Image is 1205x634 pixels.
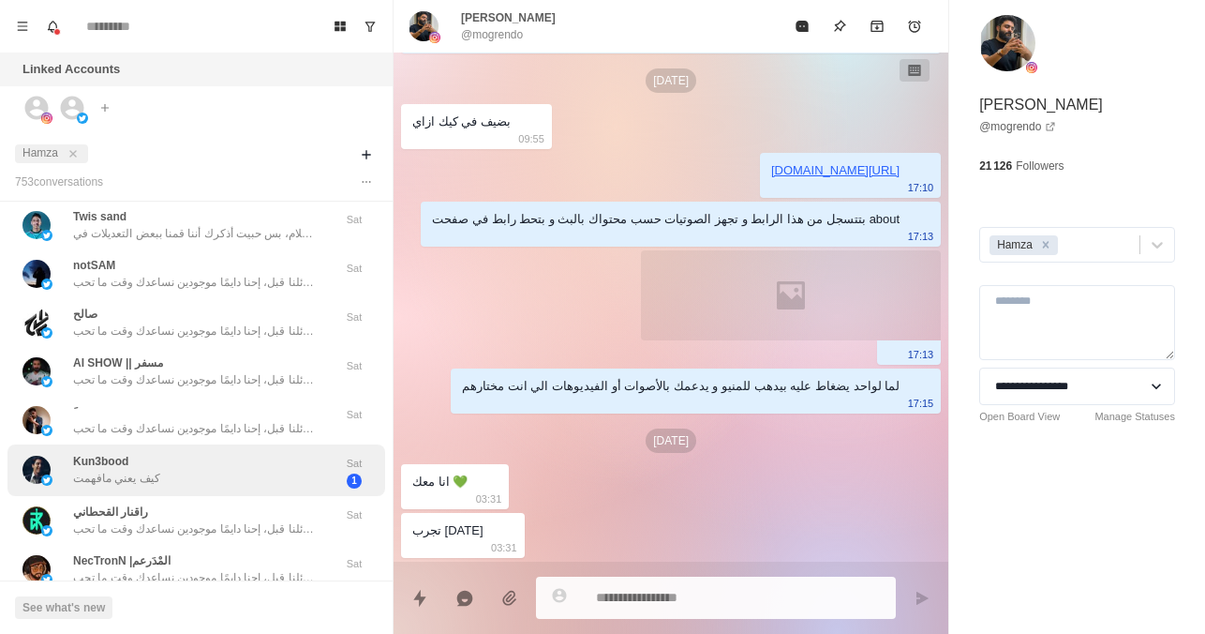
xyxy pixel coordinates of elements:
[41,376,52,387] img: picture
[73,225,317,242] p: سلام، بس حبيت أذكرك أننا قمنا ببعض التعديلات في TTS بناء على فييدباك بتاعك لو تحب إنت ممكن تشوفهم...
[461,9,556,26] p: [PERSON_NAME]
[979,15,1035,71] img: picture
[446,580,483,617] button: Reply with AI
[331,261,378,277] p: Sat
[355,171,378,193] button: Options
[73,521,317,537] p: سلام، بس حبيت أذكرك آخر مرة لو فاتتك رسائلنا قبل، إحنا دايمًا موجودين نساعدك وقت ما تحب.
[771,163,900,177] a: [DOMAIN_NAME][URL]
[908,393,934,414] p: 17:15
[979,94,1103,116] p: [PERSON_NAME]
[908,177,934,198] p: 17:10
[432,209,900,230] div: بتتسجل من هذا الرابط و تجهز الصوتيات حسب محتواك بالبث و بتحط رابط في صفحت about
[518,128,544,149] p: 09:55
[491,537,517,558] p: 03:31
[73,257,115,274] p: notSAM
[41,230,52,241] img: picture
[15,174,103,190] p: 753 conversation s
[331,309,378,325] p: Sat
[412,521,483,541] div: تجرب [DATE]
[355,11,385,41] button: Show unread conversations
[979,118,1056,135] a: @mogrendo
[41,113,52,124] img: picture
[476,489,502,509] p: 03:31
[22,309,51,337] img: picture
[325,11,355,41] button: Board View
[908,344,934,365] p: 17:13
[15,596,112,619] button: See what's new
[41,327,52,339] img: picture
[331,407,378,423] p: Sat
[22,406,51,434] img: picture
[331,358,378,374] p: Sat
[73,371,317,388] p: سلام، بس حبيت أذكرك آخر مرة لو فاتتك رسائلنا قبل، إحنا دايمًا موجودين نساعدك وقت ما تحب.
[461,26,523,43] p: @mogrendo
[979,409,1060,425] a: Open Board View
[908,226,934,247] p: 17:13
[646,68,696,93] p: [DATE]
[331,456,378,472] p: Sat
[462,376,900,397] div: لما لواحد يضغاط عليه بيدهب للمنيو و يدعمك بالأصوات أو الفيديوهات الي انت مختارهم
[331,507,378,523] p: Sat
[22,456,51,484] img: picture
[73,569,317,586] p: سلام، بس حبيت أذكرك آخر مرة لو فاتتك رسائلنا قبل، إحنا دايمًا موجودين نساعدك وقت ما تحب.
[409,11,439,41] img: picture
[37,11,67,41] button: Notifications
[783,8,821,45] button: Mark as read
[73,323,317,340] p: سلام، بس حبيت أذكرك آخر مرة لو فاتتك رسائلنا قبل، إحنا دايمًا موجودين نساعدك وقت ما تحب.
[41,279,52,290] img: picture
[22,357,51,385] img: picture
[22,260,51,288] img: picture
[331,212,378,228] p: Sat
[73,306,97,323] p: صالح
[412,112,511,132] div: بضيف في كيك ازاي
[1016,158,1064,174] p: Followers
[73,504,148,521] p: راقنار القحطاني
[491,580,528,617] button: Add media
[73,420,317,437] p: سلام، بس حبيت أذكرك آخر مرة لو فاتتك رسائلنا قبل، إحنا دايمًا موجودين نساعدك وقت ما تحب.
[896,8,933,45] button: Add reminder
[991,235,1035,255] div: Hamza
[22,211,51,239] img: picture
[22,506,51,535] img: picture
[821,8,858,45] button: Pin
[331,556,378,572] p: Sat
[22,146,58,159] span: Hamza
[1026,62,1037,73] img: picture
[1035,235,1056,255] div: Remove Hamza
[73,552,171,569] p: NecTronN |المْدَرعم
[22,60,120,79] p: Linked Accounts
[22,555,51,583] img: picture
[73,274,317,291] p: سلام، بس حبيت أذكرك آخر مرة لو فاتتك رسائلنا قبل، إحنا دايمًا موجودين نساعدك وقت ما تحب.
[979,158,1012,174] p: 21 126
[903,580,941,617] button: Send message
[401,580,439,617] button: Quick replies
[355,143,378,166] button: Add filters
[64,144,82,163] button: close
[429,32,440,43] img: picture
[41,475,52,486] img: picture
[41,525,52,536] img: picture
[412,472,468,492] div: انا معك 💚
[94,97,116,119] button: Add account
[41,574,52,585] img: picture
[41,425,52,436] img: picture
[347,474,362,489] span: 1
[77,113,88,124] img: picture
[7,11,37,41] button: Menu
[73,208,126,225] p: Twis sand
[73,470,160,487] p: كيف يعني مافهمت
[1094,409,1175,425] a: Manage Statuses
[646,429,696,453] p: [DATE]
[73,355,163,371] p: AI SHOW || مسفر
[73,453,128,470] p: Kun3bood
[858,8,896,45] button: Archive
